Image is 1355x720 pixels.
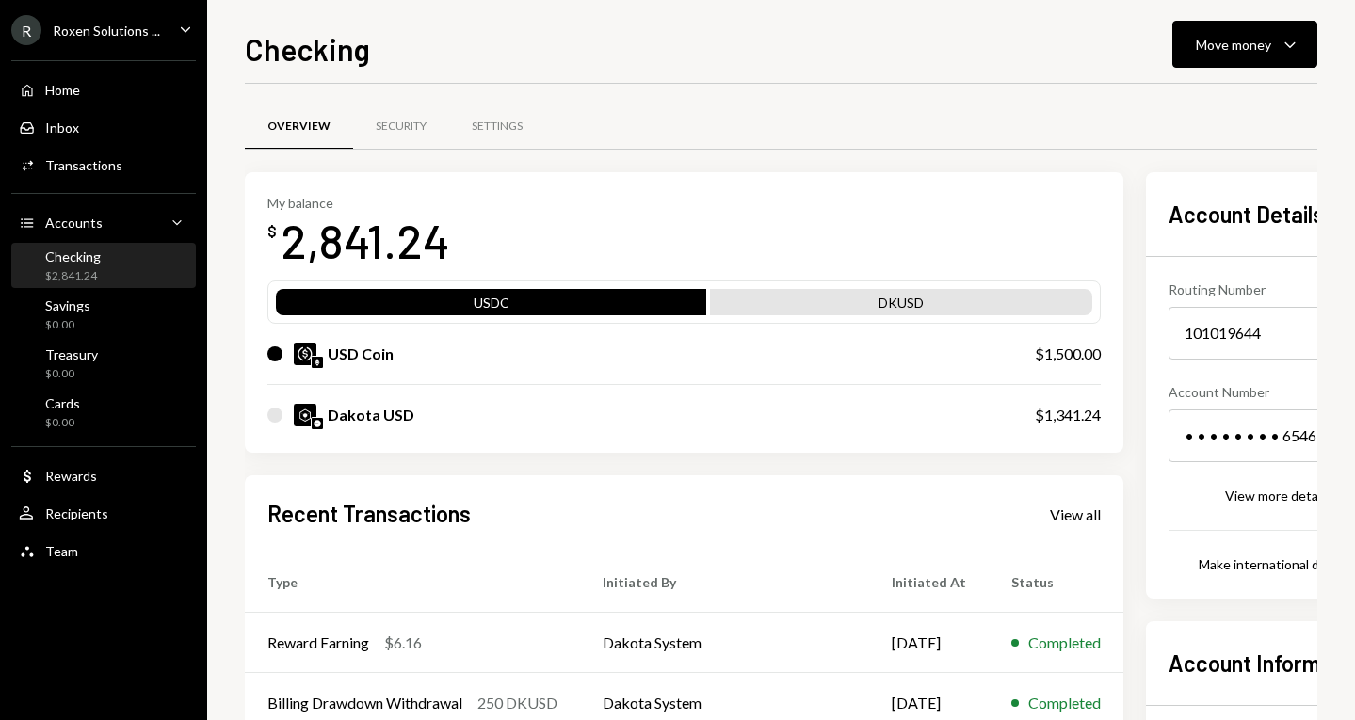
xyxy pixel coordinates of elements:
div: Billing Drawdown Withdrawal [267,692,462,714]
div: My balance [267,195,450,211]
div: $6.16 [384,632,422,654]
div: Completed [1028,692,1101,714]
div: Settings [472,119,523,135]
div: USD Coin [328,343,394,365]
a: Settings [449,103,545,151]
div: $1,341.24 [1035,404,1101,426]
a: View all [1050,504,1101,524]
div: Roxen Solutions ... [53,23,160,39]
a: Savings$0.00 [11,292,196,337]
div: 2,841.24 [281,211,450,270]
div: DKUSD [710,293,1092,319]
div: Savings [45,297,90,313]
div: View more details [1225,488,1331,504]
td: [DATE] [869,613,989,673]
a: Home [11,72,196,106]
div: $0.00 [45,366,98,382]
div: View all [1050,505,1101,524]
a: Transactions [11,148,196,182]
div: Dakota USD [328,404,414,426]
div: Security [376,119,427,135]
img: ethereum-mainnet [312,357,323,368]
div: Rewards [45,468,97,484]
div: Recipients [45,505,108,521]
div: Move money [1196,35,1271,55]
a: Accounts [11,205,196,239]
div: $2,841.24 [45,268,101,284]
div: Team [45,543,78,559]
button: Move money [1172,21,1317,68]
div: Accounts [45,215,103,231]
a: Inbox [11,110,196,144]
h2: Recent Transactions [267,498,471,529]
a: Overview [245,103,353,151]
div: $0.00 [45,415,80,431]
a: Team [11,534,196,568]
div: Overview [267,119,331,135]
td: Dakota System [580,613,869,673]
img: DKUSD [294,404,316,426]
img: USDC [294,343,316,365]
div: Checking [45,248,101,264]
div: $ [267,222,277,241]
div: Cards [45,395,80,411]
div: Treasury [45,346,98,362]
img: base-mainnet [312,418,323,429]
div: 250 DKUSD [477,692,557,714]
div: $0.00 [45,317,90,333]
a: Treasury$0.00 [11,341,196,386]
div: $1,500.00 [1035,343,1101,365]
h1: Checking [245,30,370,68]
a: Recipients [11,496,196,530]
div: R [11,15,41,45]
div: Transactions [45,157,122,173]
th: Initiated By [580,552,869,613]
div: Completed [1028,632,1101,654]
a: Checking$2,841.24 [11,243,196,288]
th: Type [245,552,580,613]
a: Security [353,103,449,151]
a: Rewards [11,458,196,492]
button: View more details [1225,487,1353,507]
th: Initiated At [869,552,989,613]
div: Home [45,82,80,98]
th: Status [989,552,1123,613]
div: Reward Earning [267,632,369,654]
div: Inbox [45,120,79,136]
div: USDC [276,293,706,319]
a: Cards$0.00 [11,390,196,435]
